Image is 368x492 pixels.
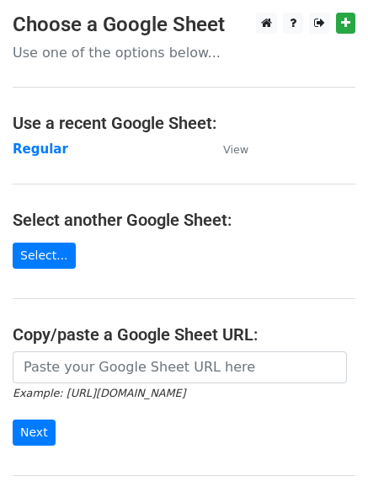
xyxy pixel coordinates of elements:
[13,243,76,269] a: Select...
[13,420,56,446] input: Next
[13,324,355,345] h4: Copy/paste a Google Sheet URL:
[13,113,355,133] h4: Use a recent Google Sheet:
[206,142,248,157] a: View
[223,143,248,156] small: View
[13,44,355,61] p: Use one of the options below...
[13,13,355,37] h3: Choose a Google Sheet
[13,210,355,230] h4: Select another Google Sheet:
[13,387,185,399] small: Example: [URL][DOMAIN_NAME]
[13,142,68,157] a: Regular
[13,351,347,383] input: Paste your Google Sheet URL here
